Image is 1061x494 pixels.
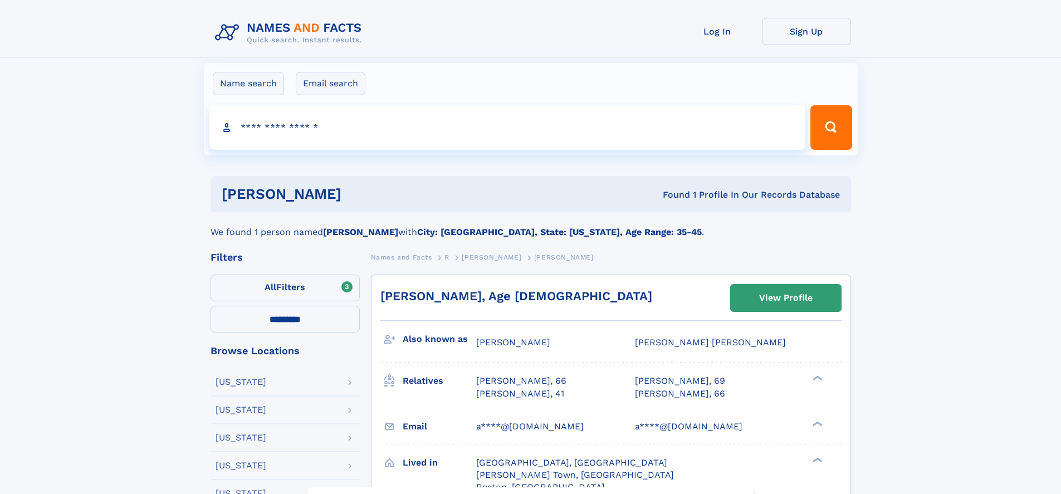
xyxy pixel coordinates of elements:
[476,388,564,400] a: [PERSON_NAME], 41
[216,433,266,442] div: [US_STATE]
[462,250,521,264] a: [PERSON_NAME]
[462,253,521,261] span: [PERSON_NAME]
[476,469,674,480] span: [PERSON_NAME] Town, [GEOGRAPHIC_DATA]
[296,72,365,95] label: Email search
[403,371,476,390] h3: Relatives
[380,289,652,303] a: [PERSON_NAME], Age [DEMOGRAPHIC_DATA]
[635,388,725,400] a: [PERSON_NAME], 66
[211,346,360,356] div: Browse Locations
[211,212,851,239] div: We found 1 person named with .
[211,252,360,262] div: Filters
[476,375,566,387] a: [PERSON_NAME], 66
[403,417,476,436] h3: Email
[731,285,841,311] a: View Profile
[265,282,276,292] span: All
[635,337,786,348] span: [PERSON_NAME] [PERSON_NAME]
[810,105,852,150] button: Search Button
[403,453,476,472] h3: Lived in
[211,18,371,48] img: Logo Names and Facts
[209,105,806,150] input: search input
[213,72,284,95] label: Name search
[635,375,725,387] a: [PERSON_NAME], 69
[371,250,432,264] a: Names and Facts
[417,227,702,237] b: City: [GEOGRAPHIC_DATA], State: [US_STATE], Age Range: 35-45
[476,457,667,468] span: [GEOGRAPHIC_DATA], [GEOGRAPHIC_DATA]
[216,461,266,470] div: [US_STATE]
[211,275,360,301] label: Filters
[323,227,398,237] b: [PERSON_NAME]
[222,187,502,201] h1: [PERSON_NAME]
[810,375,823,382] div: ❯
[476,337,550,348] span: [PERSON_NAME]
[673,18,762,45] a: Log In
[759,285,813,311] div: View Profile
[216,405,266,414] div: [US_STATE]
[216,378,266,387] div: [US_STATE]
[403,330,476,349] h3: Also known as
[476,482,605,492] span: Reston, [GEOGRAPHIC_DATA]
[502,189,840,201] div: Found 1 Profile In Our Records Database
[810,420,823,427] div: ❯
[762,18,851,45] a: Sign Up
[444,250,449,264] a: R
[444,253,449,261] span: R
[534,253,594,261] span: [PERSON_NAME]
[810,456,823,463] div: ❯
